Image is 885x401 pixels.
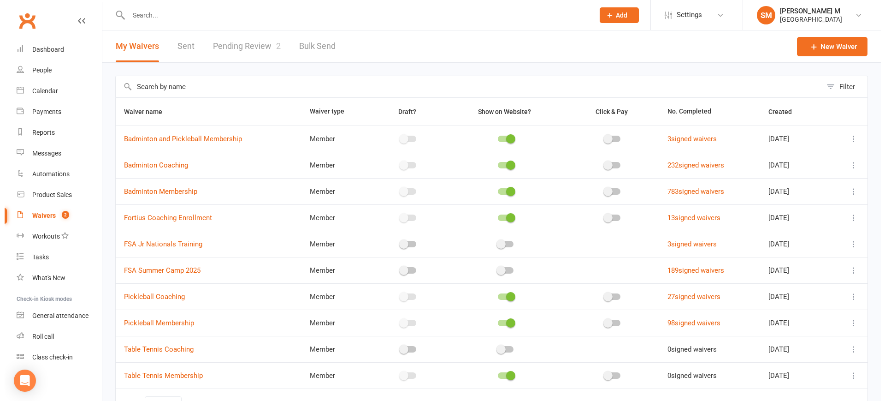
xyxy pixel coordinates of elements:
a: What's New [12,268,97,288]
div: Workouts [28,233,55,240]
a: Roll call [12,326,97,347]
div: Reports [28,129,50,136]
a: Pickleball Membership [119,319,189,327]
span: Show on Website? [473,108,526,115]
button: Click & Pay [583,106,633,117]
td: Member [297,231,367,257]
td: [DATE] [755,126,825,152]
td: [DATE] [755,204,825,231]
button: Filter [817,76,863,97]
button: Waiver name [119,106,168,117]
a: Messages [12,143,97,164]
a: 232signed waivers [663,161,720,169]
span: Created [764,108,797,115]
div: Filter [835,81,850,92]
a: People [12,60,97,81]
a: Fortius Coaching Enrollment [119,214,207,222]
a: Pickleball Coaching [119,293,180,301]
button: Show on Website? [465,106,537,117]
button: Created [764,106,797,117]
a: Pending Review2 [208,30,276,62]
a: Waivers 2 [12,205,97,226]
span: Waiver name [119,108,168,115]
a: FSA Summer Camp 2025 [119,266,196,275]
a: General attendance kiosk mode [12,305,97,326]
a: Dashboard [12,39,97,60]
input: Search... [121,9,583,22]
button: My Waivers [111,30,154,62]
div: Dashboard [28,46,59,53]
div: Calendar [28,87,53,95]
a: 27signed waivers [663,293,716,301]
input: Search by name [111,76,817,97]
div: SM [752,6,771,24]
td: Member [297,257,367,283]
a: Product Sales [12,185,97,205]
a: FSA Jr Nationals Training [119,240,198,248]
a: 13signed waivers [663,214,716,222]
td: Member [297,283,367,310]
span: Add [611,12,623,19]
a: Workouts [12,226,97,247]
button: Add [595,7,634,23]
a: 98signed waivers [663,319,716,327]
a: Tasks [12,247,97,268]
div: Payments [28,108,57,115]
td: [DATE] [755,310,825,336]
a: Table Tennis Membership [119,371,198,380]
th: No. Completed [655,98,755,126]
div: Automations [28,170,65,178]
span: Click & Pay [591,108,623,115]
td: Member [297,178,367,204]
a: Automations [12,164,97,185]
a: Reports [12,122,97,143]
div: Roll call [28,333,49,340]
td: [DATE] [755,362,825,389]
a: 3signed waivers [663,240,712,248]
span: 0 signed waivers [663,371,712,380]
div: Messages [28,150,57,157]
td: Member [297,362,367,389]
a: 783signed waivers [663,187,720,196]
a: Clubworx [11,9,34,32]
div: [PERSON_NAME] M [775,7,838,15]
a: Payments [12,102,97,122]
a: Class kiosk mode [12,347,97,368]
div: Product Sales [28,191,67,198]
div: People [28,66,47,74]
a: Badminton and Pickleball Membership [119,135,237,143]
a: Sent [173,30,190,62]
th: Waiver type [297,98,367,126]
a: Badminton Coaching [119,161,183,169]
div: What's New [28,274,61,281]
td: Member [297,310,367,336]
td: [DATE] [755,336,825,362]
div: Open Intercom Messenger [9,370,31,392]
td: Member [297,152,367,178]
div: General attendance [28,312,84,319]
span: 2 [271,41,276,51]
div: [GEOGRAPHIC_DATA] [775,15,838,24]
div: Waivers [28,212,51,219]
a: New Waiver [792,37,863,56]
a: 189signed waivers [663,266,720,275]
a: 3signed waivers [663,135,712,143]
div: Class check-in [28,353,68,361]
a: Bulk Send [295,30,331,62]
td: Member [297,204,367,231]
td: Member [297,126,367,152]
span: Settings [672,5,697,25]
span: 0 signed waivers [663,345,712,353]
td: Member [297,336,367,362]
button: Draft? [385,106,422,117]
span: 2 [57,211,65,219]
td: [DATE] [755,283,825,310]
a: Badminton Membership [119,187,193,196]
div: Tasks [28,253,44,261]
td: [DATE] [755,178,825,204]
span: Draft? [394,108,412,115]
td: [DATE] [755,257,825,283]
a: Calendar [12,81,97,102]
td: [DATE] [755,152,825,178]
td: [DATE] [755,231,825,257]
